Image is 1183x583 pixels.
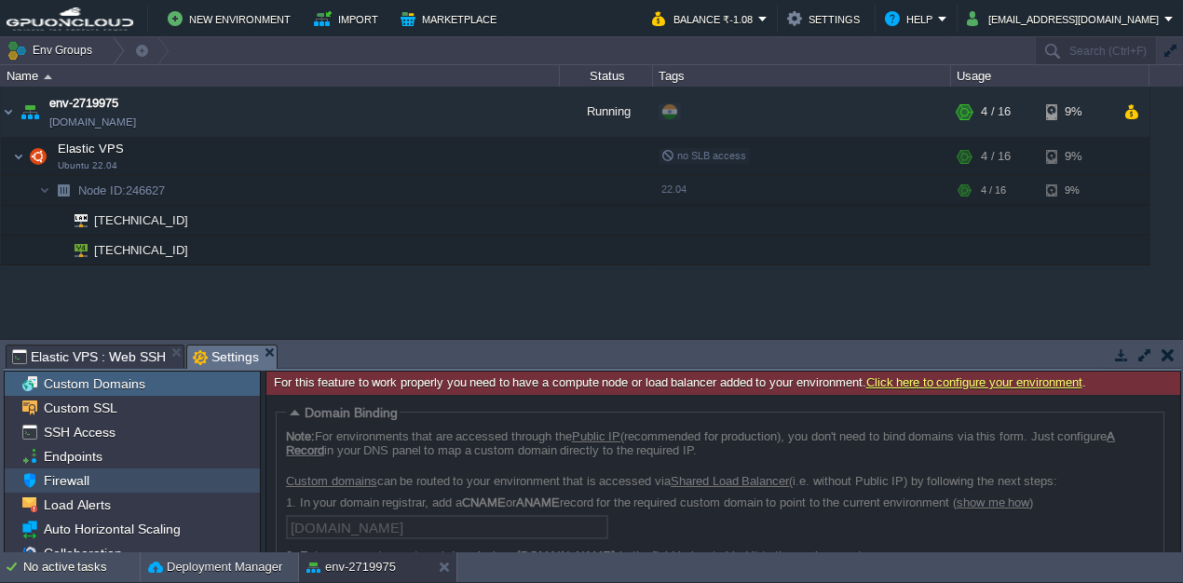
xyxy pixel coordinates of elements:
span: Node ID: [78,183,126,197]
div: Usage [952,65,1149,87]
span: 246627 [76,183,168,198]
img: AMDAwAAAACH5BAEAAAAALAAAAAABAAEAAAICRAEAOw== [61,236,88,264]
a: env-2719975 [49,94,118,113]
button: Marketplace [401,7,502,30]
span: Ubuntu 22.04 [58,160,117,171]
span: Settings [193,346,259,369]
img: AMDAwAAAACH5BAEAAAAALAAAAAABAAEAAAICRAEAOw== [1,87,16,137]
a: Auto Horizontal Scaling [40,521,184,537]
a: [TECHNICAL_ID] [92,213,191,227]
span: [TECHNICAL_ID] [92,236,191,264]
a: Firewall [40,472,92,489]
img: AMDAwAAAACH5BAEAAAAALAAAAAABAAEAAAICRAEAOw== [50,206,61,235]
img: AMDAwAAAACH5BAEAAAAALAAAAAABAAEAAAICRAEAOw== [39,176,50,205]
button: env-2719975 [306,558,396,576]
a: Elastic VPSUbuntu 22.04 [56,142,127,156]
button: Help [885,7,938,30]
button: [EMAIL_ADDRESS][DOMAIN_NAME] [967,7,1164,30]
span: Elastic VPS [56,141,127,156]
a: Collaboration [40,545,125,562]
img: AMDAwAAAACH5BAEAAAAALAAAAAABAAEAAAICRAEAOw== [61,206,88,235]
a: Node ID:246627 [76,183,168,198]
div: Status [561,65,652,87]
div: No active tasks [23,552,140,582]
button: Balance ₹-1.08 [652,7,758,30]
img: AMDAwAAAACH5BAEAAAAALAAAAAABAAEAAAICRAEAOw== [50,176,76,205]
div: 9% [1046,87,1107,137]
div: For this feature to work properly you need to have a compute node or load balancer added to your ... [266,372,1180,395]
span: [DOMAIN_NAME] [49,113,136,131]
div: Tags [654,65,950,87]
span: no SLB access [661,150,746,161]
button: New Environment [168,7,296,30]
a: Custom SSL [40,400,120,416]
a: Endpoints [40,448,105,465]
a: [TECHNICAL_ID] [92,243,191,257]
img: AMDAwAAAACH5BAEAAAAALAAAAAABAAEAAAICRAEAOw== [13,138,24,175]
div: 4 / 16 [981,87,1011,137]
img: GPUonCLOUD [7,7,133,31]
div: 4 / 16 [981,176,1006,205]
span: 22.04 [661,183,687,195]
span: [TECHNICAL_ID] [92,206,191,235]
img: AMDAwAAAACH5BAEAAAAALAAAAAABAAEAAAICRAEAOw== [50,236,61,264]
a: Click here to configure your environment [866,375,1082,389]
div: 9% [1046,138,1107,175]
img: AMDAwAAAACH5BAEAAAAALAAAAAABAAEAAAICRAEAOw== [17,87,43,137]
button: Settings [787,7,865,30]
button: Deployment Manager [148,558,282,576]
div: Name [2,65,559,87]
button: Env Groups [7,37,99,63]
a: SSH Access [40,424,118,441]
div: 9% [1046,176,1107,205]
a: Load Alerts [40,496,114,513]
div: Running [560,87,653,137]
div: 4 / 16 [981,138,1011,175]
span: Elastic VPS : Web SSH [12,346,166,368]
img: AMDAwAAAACH5BAEAAAAALAAAAAABAAEAAAICRAEAOw== [44,75,52,79]
button: Import [314,7,384,30]
a: Custom Domains [40,375,148,392]
img: AMDAwAAAACH5BAEAAAAALAAAAAABAAEAAAICRAEAOw== [25,138,51,175]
